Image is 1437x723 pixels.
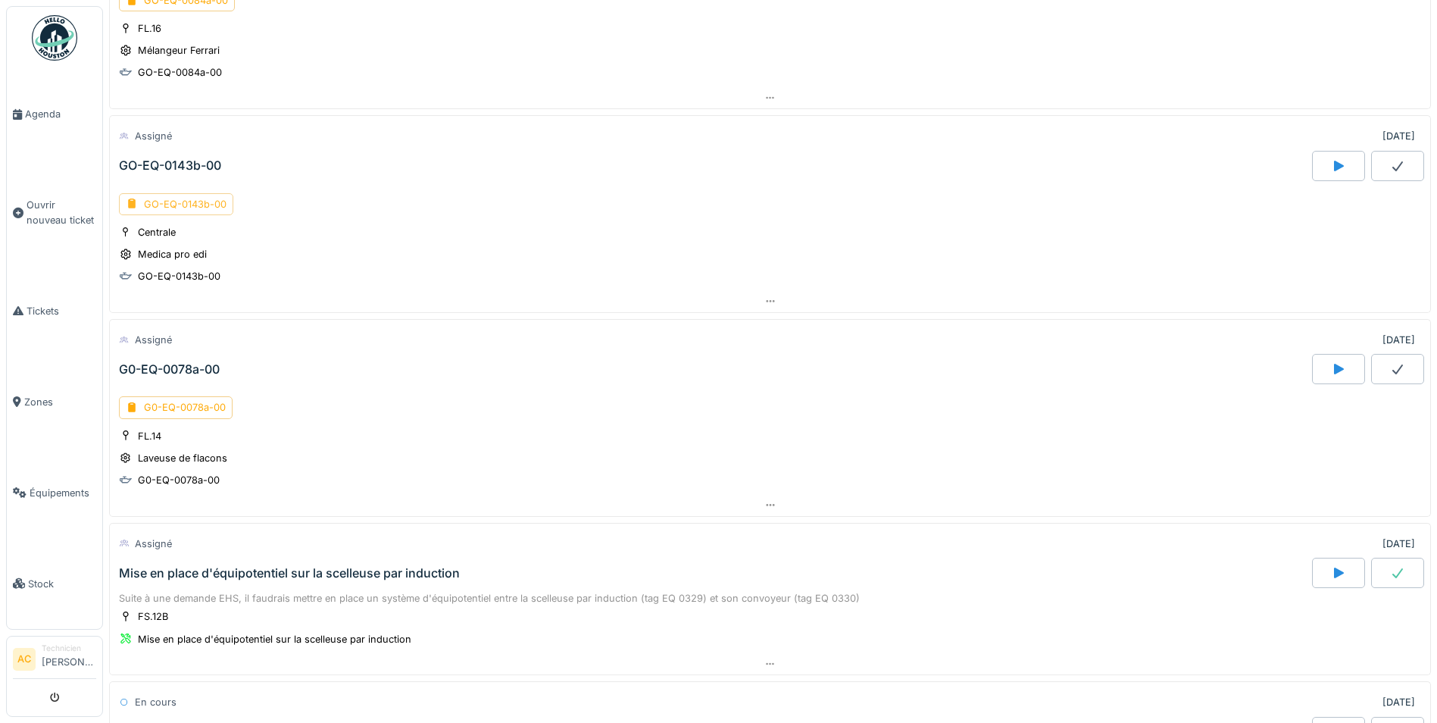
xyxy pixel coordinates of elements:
li: [PERSON_NAME] [42,643,96,675]
div: GO-EQ-0143b-00 [119,193,233,215]
a: Zones [7,356,102,447]
img: Badge_color-CXgf-gQk.svg [32,15,77,61]
a: Équipements [7,447,102,538]
div: Mise en place d'équipotentiel sur la scelleuse par induction [119,566,460,581]
div: En cours [135,695,177,709]
div: FL.14 [138,429,161,443]
a: Ouvrir nouveau ticket [7,160,102,265]
div: G0-EQ-0078a-00 [119,396,233,418]
div: [DATE] [1382,333,1415,347]
div: Centrale [138,225,176,239]
a: Agenda [7,69,102,160]
div: [DATE] [1382,537,1415,551]
div: FS.12B [138,609,168,624]
div: FL.16 [138,21,161,36]
a: AC Technicien[PERSON_NAME] [13,643,96,679]
span: Stock [28,577,96,591]
div: Laveuse de flacons [138,451,227,465]
div: G0-EQ-0078a-00 [119,362,220,377]
div: Assigné [135,129,172,143]
div: Assigné [135,537,172,551]
div: Mise en place d'équipotentiel sur la scelleuse par induction [138,632,411,646]
div: Suite à une demande EHS, il faudrais mettre en place un système d'équipotentiel entre la scelleus... [119,591,1421,606]
span: Équipements [30,486,96,500]
span: Agenda [25,107,96,121]
div: [DATE] [1382,129,1415,143]
span: Ouvrir nouveau ticket [27,198,96,227]
a: Stock [7,538,102,629]
div: Medica pro edi [138,247,207,261]
div: [DATE] [1382,695,1415,709]
div: GO-EQ-0143b-00 [119,158,221,173]
div: G0-EQ-0078a-00 [138,473,220,487]
div: Mélangeur Ferrari [138,43,220,58]
li: AC [13,648,36,671]
div: Assigné [135,333,172,347]
span: Tickets [27,304,96,318]
div: Technicien [42,643,96,654]
div: GO-EQ-0084a-00 [138,65,222,80]
div: GO-EQ-0143b-00 [138,269,220,283]
span: Zones [24,395,96,409]
a: Tickets [7,265,102,356]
